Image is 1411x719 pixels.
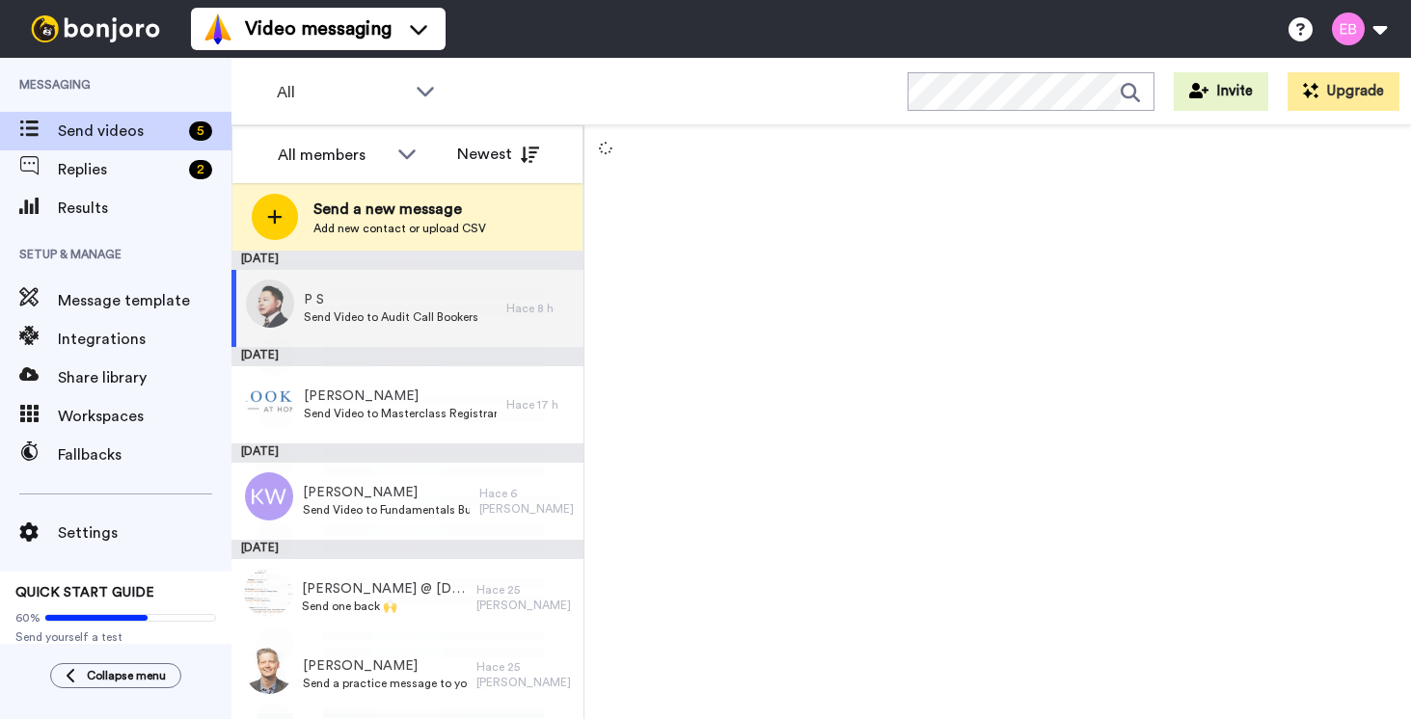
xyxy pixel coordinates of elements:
div: Hace 8 h [506,301,574,316]
span: Send a new message [313,198,486,221]
button: Collapse menu [50,663,181,688]
div: [DATE] [231,443,583,463]
span: [PERSON_NAME] @ [DOMAIN_NAME] [302,579,466,599]
span: Message template [58,289,231,312]
span: Send a practice message to yourself [303,676,466,691]
div: [DATE] [231,251,583,270]
span: Send Video to Fundamentals Buyers [303,502,469,518]
span: Video messaging [245,15,392,42]
span: Results [58,197,231,220]
img: kw.png [245,472,293,520]
span: Send videos [58,120,181,143]
div: Hace 6 [PERSON_NAME] [479,486,574,517]
div: 2 [189,160,212,179]
img: 58a8d4ed-87a8-441b-9af6-3d0b7ad22dfc.png [246,376,294,424]
span: Send one back 🙌 [302,599,466,614]
span: Add new contact or upload CSV [313,221,486,236]
img: vm-color.svg [203,13,233,44]
span: Settings [58,521,231,545]
span: Fallbacks [58,443,231,466]
span: Replies [58,158,181,181]
img: 3118bc9d-4c5d-4c27-92f7-dfeb181b19f9.jpg [245,646,293,694]
span: Send yourself a test [15,629,216,645]
button: Upgrade [1288,72,1399,111]
span: [PERSON_NAME] [304,386,497,406]
span: Collapse menu [87,668,166,683]
span: QUICK START GUIDE [15,586,154,599]
div: [DATE] [231,347,583,366]
span: [PERSON_NAME] [303,483,469,502]
button: Invite [1174,72,1268,111]
img: d62d2e7c-cb41-48a1-8073-c943e29363b7.jpg [244,569,292,617]
span: Integrations [58,328,231,351]
div: 5 [189,121,212,141]
span: Send Video to Audit Call Bookers [304,309,478,325]
div: [DATE] [231,540,583,559]
span: P S [304,290,478,309]
img: 95945d71-ffe4-4bc9-b10a-7455f5e29b65.jpg [246,280,294,328]
span: [PERSON_NAME] [303,656,466,676]
button: Newest [443,135,554,173]
div: All members [278,144,388,167]
span: 60% [15,610,41,626]
img: bj-logo-header-white.svg [23,15,168,42]
span: Send Video to Masterclass Registrants [304,406,497,421]
div: Hace 25 [PERSON_NAME] [476,582,574,613]
span: Workspaces [58,405,231,428]
div: Hace 25 [PERSON_NAME] [476,659,574,690]
span: All [277,81,406,104]
div: Hace 17 h [506,397,574,413]
span: Share library [58,366,231,389]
